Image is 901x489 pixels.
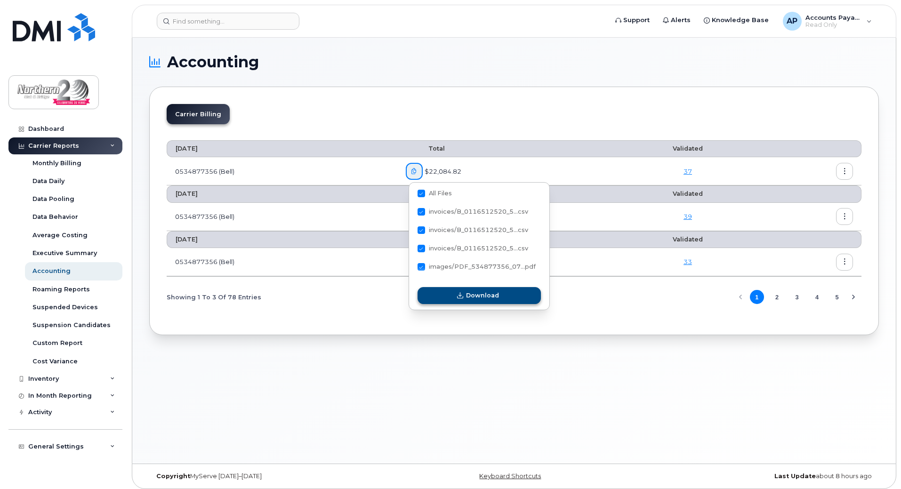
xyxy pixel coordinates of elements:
a: 33 [684,258,692,265]
th: Validated [617,140,759,157]
button: Page 2 [770,290,784,304]
th: [DATE] [167,185,397,202]
div: MyServe [DATE]–[DATE] [149,473,393,480]
td: 0534877356 (Bell) [167,248,397,276]
td: 0534877356 (Bell) [167,203,397,231]
span: All Files [429,190,452,197]
th: [DATE] [167,140,397,157]
span: invoices/B_0116512520_534877356_25092025_ACC.csv [418,210,528,217]
button: Page 4 [810,290,824,304]
th: [DATE] [167,231,397,248]
span: Download [466,291,499,300]
span: $22,084.82 [423,167,461,176]
button: Page 5 [830,290,844,304]
span: invoices/B_0116512520_534877356_25092025_MOB.csv [418,228,528,235]
span: Total [406,236,445,243]
button: Download [418,287,541,304]
button: Next Page [846,290,861,304]
strong: Copyright [156,473,190,480]
span: Total [406,145,445,152]
a: Keyboard Shortcuts [479,473,541,480]
span: invoices/B_0116512520_5...csv [429,208,528,215]
a: 37 [684,168,692,175]
span: images/PDF_534877356_076_0000000000.pdf [418,265,536,272]
button: Page 1 [750,290,764,304]
span: invoices/B_0116512520_534877356_25092025_DTL.csv [418,247,528,254]
strong: Last Update [774,473,816,480]
iframe: Messenger Launcher [860,448,894,482]
a: 39 [684,213,692,220]
span: images/PDF_534877356_07...pdf [429,263,536,270]
span: invoices/B_0116512520_5...csv [429,245,528,252]
th: Validated [617,185,759,202]
th: Validated [617,231,759,248]
td: 0534877356 (Bell) [167,157,397,185]
span: Accounting [167,55,259,69]
span: Total [406,190,445,197]
span: invoices/B_0116512520_5...csv [429,226,528,233]
div: about 8 hours ago [636,473,879,480]
button: Page 3 [790,290,804,304]
span: Showing 1 To 3 Of 78 Entries [167,290,261,304]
